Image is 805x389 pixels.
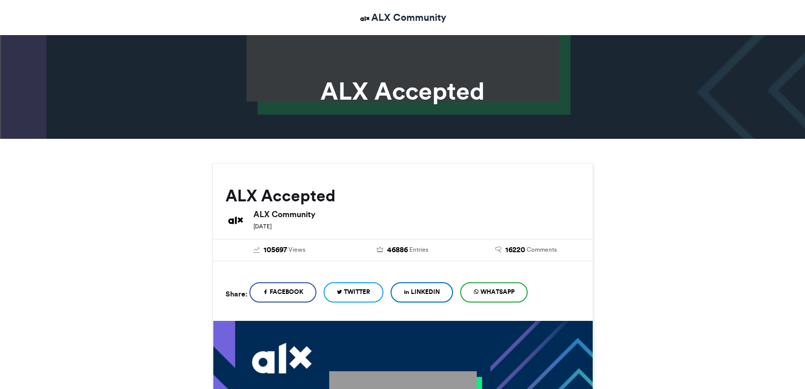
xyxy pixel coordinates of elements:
span: LinkedIn [411,287,440,296]
h6: ALX Community [253,210,580,218]
a: Twitter [324,282,383,303]
h5: Share: [226,287,247,301]
span: 16220 [505,245,525,256]
img: ALX Community [226,210,246,230]
h1: ALX Accepted [121,79,685,103]
span: 105697 [264,245,287,256]
span: Views [288,245,305,254]
a: ALX Community [359,10,446,25]
span: WhatsApp [480,287,514,296]
a: Facebook [249,282,316,303]
span: Twitter [344,287,370,296]
span: Comments [527,245,557,254]
a: LinkedIn [391,282,453,303]
img: ALX Community [359,12,371,25]
small: [DATE] [253,223,272,230]
a: 16220 Comments [472,245,580,256]
span: 46886 [387,245,408,256]
span: Facebook [270,287,303,296]
a: 105697 Views [226,245,334,256]
a: WhatsApp [460,282,528,303]
span: Entries [409,245,428,254]
h2: ALX Accepted [226,187,580,205]
a: 46886 Entries [348,245,457,256]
